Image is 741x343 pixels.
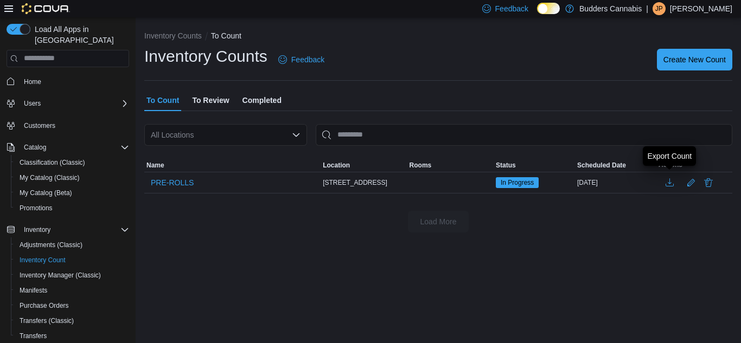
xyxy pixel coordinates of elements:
[2,222,133,237] button: Inventory
[15,254,129,267] span: Inventory Count
[144,30,732,43] nav: An example of EuiBreadcrumbs
[15,269,105,282] a: Inventory Manager (Classic)
[20,204,53,212] span: Promotions
[20,189,72,197] span: My Catalog (Beta)
[321,159,407,172] button: Location
[20,97,45,110] button: Users
[20,301,69,310] span: Purchase Orders
[323,178,387,187] span: [STREET_ADDRESS]
[15,238,87,251] a: Adjustments (Classic)
[11,155,133,170] button: Classification (Classic)
[292,131,301,139] button: Open list of options
[11,268,133,283] button: Inventory Manager (Classic)
[11,283,133,298] button: Manifests
[15,284,52,297] a: Manifests
[20,97,129,110] span: Users
[20,141,50,154] button: Catalog
[15,202,57,215] a: Promotions
[11,200,133,216] button: Promotions
[655,2,663,15] span: JP
[15,299,73,312] a: Purchase Orders
[15,238,129,251] span: Adjustments (Classic)
[496,177,539,188] span: In Progress
[15,284,129,297] span: Manifests
[192,89,229,111] span: To Review
[146,89,179,111] span: To Count
[647,151,692,161] div: Export Count
[646,2,648,15] p: |
[11,185,133,200] button: My Catalog (Beta)
[653,2,666,15] div: Jessica Patterson
[537,3,560,14] input: Dark Mode
[211,31,241,40] button: To Count
[15,329,51,342] a: Transfers
[316,124,732,146] input: This is a search bar. After typing your query, hit enter to filter the results lower in the page.
[291,54,324,65] span: Feedback
[20,158,85,167] span: Classification (Classic)
[144,159,321,172] button: Name
[15,314,78,327] a: Transfers (Classic)
[20,75,129,88] span: Home
[20,271,101,280] span: Inventory Manager (Classic)
[501,178,534,187] span: In Progress
[20,223,129,236] span: Inventory
[151,177,194,188] span: PRE-ROLLS
[24,99,41,108] span: Users
[24,143,46,152] span: Catalog
[15,254,70,267] a: Inventory Count
[20,119,60,132] a: Customers
[15,269,129,282] span: Inventory Manager (Classic)
[20,286,47,295] span: Manifests
[15,171,84,184] a: My Catalog (Classic)
[420,216,457,227] span: Load More
[15,314,129,327] span: Transfers (Classic)
[20,332,47,340] span: Transfers
[146,174,198,191] button: PRE-ROLLS
[20,119,129,132] span: Customers
[20,241,82,249] span: Adjustments (Classic)
[11,237,133,253] button: Adjustments (Classic)
[11,313,133,328] button: Transfers (Classic)
[11,298,133,313] button: Purchase Orders
[2,96,133,111] button: Users
[494,159,575,172] button: Status
[30,24,129,46] span: Load All Apps in [GEOGRAPHIC_DATA]
[496,161,516,170] span: Status
[408,211,469,232] button: Load More
[242,89,282,111] span: Completed
[11,253,133,268] button: Inventory Count
[15,329,129,342] span: Transfers
[663,54,726,65] span: Create New Count
[144,46,267,67] h1: Inventory Counts
[20,173,80,182] span: My Catalog (Classic)
[685,174,698,191] button: Edit count details
[2,118,133,133] button: Customers
[2,140,133,155] button: Catalog
[24,121,55,130] span: Customers
[15,186,76,199] a: My Catalog (Beta)
[15,156,129,169] span: Classification (Classic)
[670,2,732,15] p: [PERSON_NAME]
[495,3,528,14] span: Feedback
[15,156,90,169] a: Classification (Classic)
[20,75,46,88] a: Home
[15,186,129,199] span: My Catalog (Beta)
[20,141,129,154] span: Catalog
[24,225,50,234] span: Inventory
[146,161,164,170] span: Name
[274,49,329,70] a: Feedback
[579,2,642,15] p: Budders Cannabis
[407,159,494,172] button: Rooms
[657,49,732,70] button: Create New Count
[144,31,202,40] button: Inventory Counts
[2,74,133,89] button: Home
[20,256,66,264] span: Inventory Count
[11,170,133,185] button: My Catalog (Classic)
[22,3,70,14] img: Cova
[20,223,55,236] button: Inventory
[15,299,129,312] span: Purchase Orders
[323,161,350,170] span: Location
[575,159,656,172] button: Scheduled Date
[575,176,656,189] div: [DATE]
